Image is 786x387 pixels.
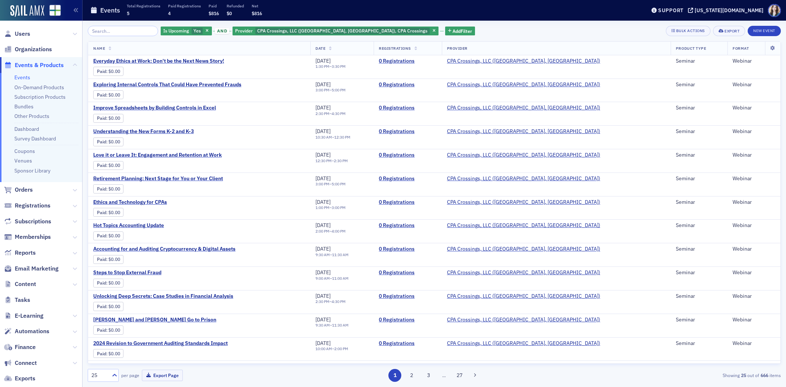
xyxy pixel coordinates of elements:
[97,163,106,168] a: Paid
[379,128,437,135] a: 0 Registrations
[93,340,228,347] a: 2024 Revision to Government Auditing Standards Impact
[15,312,43,320] span: E-Learning
[315,199,331,205] span: [DATE]
[315,81,331,88] span: [DATE]
[100,6,120,15] h1: Events
[97,69,108,74] span: :
[332,111,346,116] time: 4:30 PM
[14,84,64,91] a: On-Demand Products
[447,340,600,347] a: CPA Crossings, LLC ([GEOGRAPHIC_DATA], [GEOGRAPHIC_DATA])
[733,340,775,347] div: Webinar
[10,5,44,17] img: SailAMX
[334,135,350,140] time: 12:30 PM
[97,257,106,262] a: Paid
[733,105,775,111] div: Webinar
[676,293,722,300] div: Seminar
[93,317,217,323] span: Todd and Julie Chrisley Go to Prison
[4,249,36,257] a: Reports
[676,46,706,51] span: Product Type
[733,58,775,64] div: Webinar
[315,111,329,116] time: 2:30 PM
[332,322,349,328] time: 11:30 AM
[676,152,722,158] div: Seminar
[97,327,108,333] span: :
[379,81,437,88] a: 0 Registrations
[447,199,600,206] a: CPA Crossings, LLC ([GEOGRAPHIC_DATA], [GEOGRAPHIC_DATA])
[379,105,437,111] a: 0 Registrations
[447,199,600,206] span: CPA Crossings, LLC (Rochester, MI)
[447,317,600,323] span: CPA Crossings, LLC (Rochester, MI)
[332,276,349,281] time: 11:00 AM
[4,45,52,53] a: Organizations
[108,92,120,98] span: $0.00
[315,57,331,64] span: [DATE]
[4,374,35,383] a: Exports
[97,115,108,121] span: :
[4,280,36,288] a: Content
[676,175,722,182] div: Seminar
[315,269,331,276] span: [DATE]
[447,81,600,88] a: CPA Crossings, LLC ([GEOGRAPHIC_DATA], [GEOGRAPHIC_DATA])
[93,58,224,64] a: Everyday Ethics at Work: Don't be the Next News Story!
[127,3,160,8] p: Total Registrations
[676,199,722,206] div: Seminar
[315,111,346,116] div: –
[15,296,30,304] span: Tasks
[447,152,600,158] a: CPA Crossings, LLC ([GEOGRAPHIC_DATA], [GEOGRAPHIC_DATA])
[97,351,106,356] a: Paid
[97,210,108,215] span: :
[252,10,262,16] span: $816
[315,299,346,304] div: –
[315,64,346,69] div: –
[14,157,32,164] a: Venues
[252,3,262,8] p: Net
[15,30,30,38] span: Users
[315,158,332,163] time: 12:30 PM
[93,46,105,51] span: Name
[93,255,123,264] div: Paid: 0 - $0
[4,296,30,304] a: Tasks
[93,184,123,193] div: Paid: 0 - $0
[108,351,120,356] span: $0.00
[93,246,235,252] span: Accounting for and Auditing Cryptocurrency & Digital Assets
[379,46,411,51] span: Registrations
[93,349,123,358] div: Paid: 0 - $0
[315,158,348,163] div: –
[97,280,106,286] a: Paid
[142,370,183,381] button: Export Page
[93,114,123,123] div: Paid: 0 - $0
[315,229,346,234] div: –
[658,7,684,14] div: Support
[676,58,722,64] div: Seminar
[108,69,120,74] span: $0.00
[332,229,346,234] time: 4:00 PM
[315,323,349,328] div: –
[233,27,439,36] div: CPA Crossings, LLC (Rochester, MI), CPA Crossings
[97,233,106,238] a: Paid
[97,163,108,168] span: :
[93,175,223,182] a: Retirement Planning: Next Stage for You or Your Client
[93,269,217,276] a: Steps to Stop External Fraud
[379,293,437,300] a: 0 Registrations
[733,246,775,252] div: Webinar
[379,58,437,64] a: 0 Registrations
[97,257,108,262] span: :
[93,325,123,334] div: Paid: 0 - $0
[108,115,120,121] span: $0.00
[161,27,212,36] div: Yes
[379,175,437,182] a: 0 Registrations
[215,28,229,34] span: and
[163,28,189,34] span: Is Upcoming
[15,280,36,288] span: Content
[447,152,600,158] span: CPA Crossings, LLC (Rochester, MI)
[555,372,781,379] div: Showing out of items
[121,372,139,379] label: per page
[235,28,253,34] span: Provider
[14,126,39,132] a: Dashboard
[4,233,51,241] a: Memberships
[44,5,61,17] a: View Homepage
[4,327,49,335] a: Automations
[4,359,37,367] a: Connect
